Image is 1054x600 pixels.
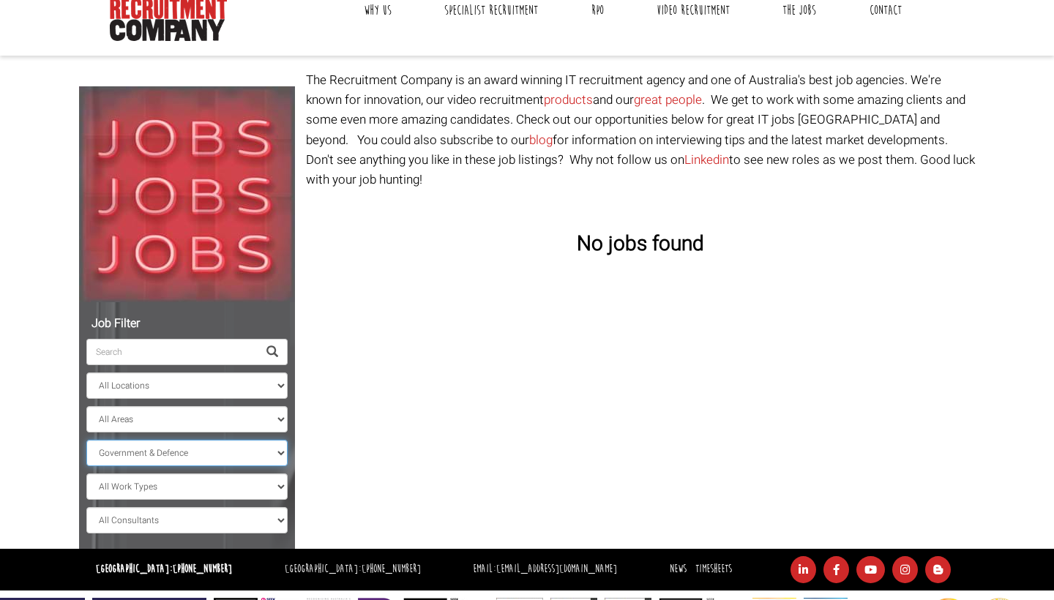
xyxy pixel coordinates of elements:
[544,91,593,109] a: products
[86,318,288,331] h5: Job Filter
[529,131,553,149] a: blog
[173,562,232,576] a: [PHONE_NUMBER]
[306,70,976,190] p: The Recruitment Company is an award winning IT recruitment agency and one of Australia's best job...
[86,339,258,365] input: Search
[281,559,425,580] li: [GEOGRAPHIC_DATA]:
[496,562,617,576] a: [EMAIL_ADDRESS][DOMAIN_NAME]
[96,562,232,576] strong: [GEOGRAPHIC_DATA]:
[306,233,976,256] h3: No jobs found
[695,562,732,576] a: Timesheets
[684,151,729,169] a: Linkedin
[79,86,295,302] img: Jobs, Jobs, Jobs
[670,562,687,576] a: News
[362,562,421,576] a: [PHONE_NUMBER]
[469,559,621,580] li: Email:
[634,91,702,109] a: great people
